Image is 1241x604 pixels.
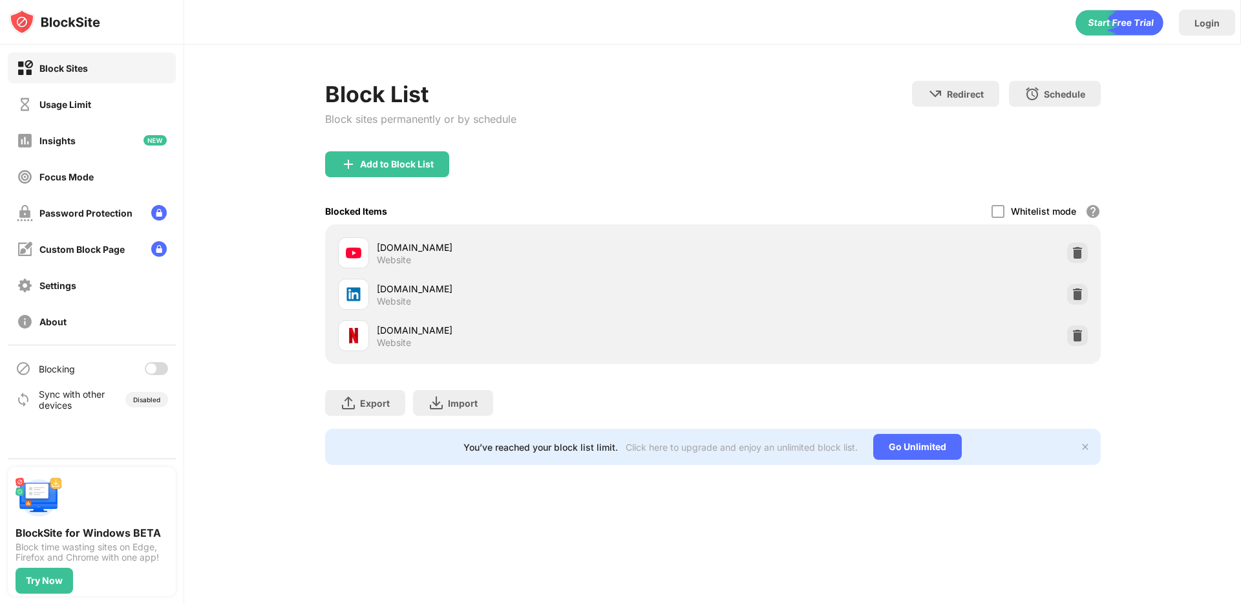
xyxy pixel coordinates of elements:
[39,316,67,327] div: About
[1044,89,1085,100] div: Schedule
[39,135,76,146] div: Insights
[1011,206,1076,217] div: Whitelist mode
[39,99,91,110] div: Usage Limit
[463,442,618,453] div: You’ve reached your block list limit.
[143,135,167,146] img: new-icon.svg
[17,241,33,257] img: customize-block-page-off.svg
[377,337,411,349] div: Website
[1080,442,1090,452] img: x-button.svg
[39,63,88,74] div: Block Sites
[346,245,361,261] img: favicons
[325,81,516,107] div: Block List
[377,282,713,296] div: [DOMAIN_NAME]
[16,475,62,521] img: push-desktop.svg
[17,277,33,294] img: settings-off.svg
[39,389,105,411] div: Sync with other devices
[151,241,167,257] img: lock-menu.svg
[873,434,962,460] div: Go Unlimited
[39,208,133,219] div: Password Protection
[17,169,33,185] img: focus-off.svg
[626,442,858,453] div: Click here to upgrade and enjoy an unlimited block list.
[377,241,713,254] div: [DOMAIN_NAME]
[377,323,713,337] div: [DOMAIN_NAME]
[16,392,31,407] img: sync-icon.svg
[39,244,125,255] div: Custom Block Page
[133,396,160,404] div: Disabled
[39,280,76,291] div: Settings
[16,361,31,376] img: blocking-icon.svg
[17,96,33,113] img: time-usage-off.svg
[947,89,984,100] div: Redirect
[26,576,63,586] div: Try Now
[346,286,361,302] img: favicons
[17,133,33,149] img: insights-off.svg
[1076,10,1163,36] div: animation
[9,9,100,35] img: logo-blocksite.svg
[17,60,33,76] img: block-on.svg
[377,296,411,307] div: Website
[16,542,168,563] div: Block time wasting sites on Edge, Firefox and Chrome with one app!
[16,526,168,539] div: BlockSite for Windows BETA
[1194,17,1220,28] div: Login
[360,159,434,169] div: Add to Block List
[39,171,94,182] div: Focus Mode
[39,363,75,374] div: Blocking
[346,328,361,343] img: favicons
[325,206,387,217] div: Blocked Items
[448,398,478,409] div: Import
[151,205,167,221] img: lock-menu.svg
[17,314,33,330] img: about-off.svg
[377,254,411,266] div: Website
[325,113,516,125] div: Block sites permanently or by schedule
[360,398,390,409] div: Export
[17,205,33,221] img: password-protection-off.svg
